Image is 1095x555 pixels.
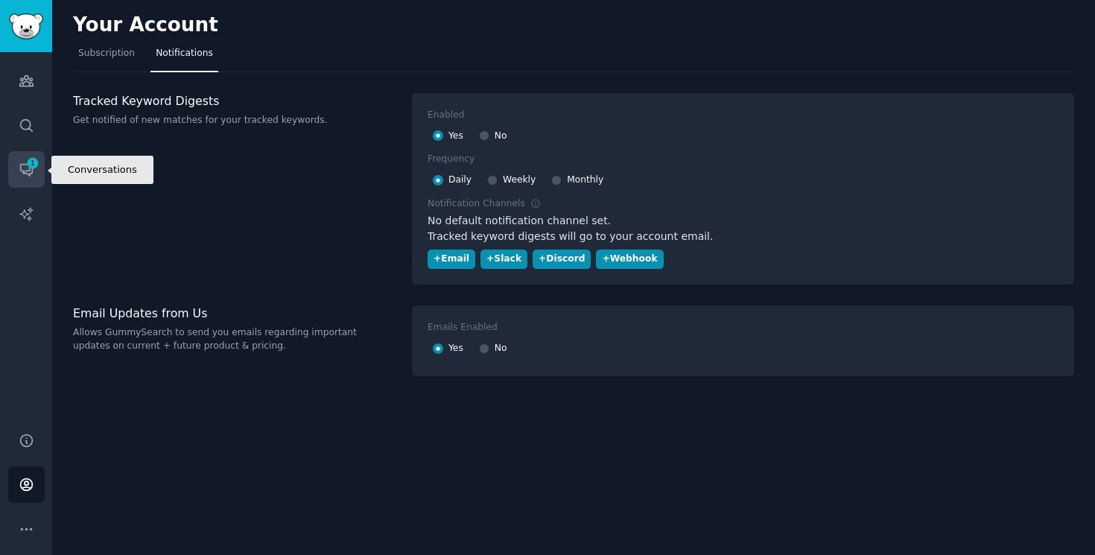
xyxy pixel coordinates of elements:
[73,305,396,321] h3: Email Updates from Us
[434,253,469,266] div: + Email
[150,42,218,72] a: Notifications
[156,47,213,60] span: Notifications
[448,342,463,355] span: Yes
[73,326,396,352] p: Allows GummySearch to send you emails regarding important updates on current + future product & p...
[602,253,657,266] div: + Webhook
[448,174,472,187] span: Daily
[539,253,585,266] div: + Discord
[428,153,475,166] div: Frequency
[448,130,463,143] span: Yes
[428,109,465,122] div: Enabled
[8,151,45,188] a: 1
[533,250,591,270] button: +Discord
[503,174,536,187] span: Weekly
[9,13,43,39] img: GummySearch logo
[428,213,1058,229] div: No default notification channel set.
[495,130,507,143] span: No
[486,253,521,266] div: + Slack
[73,42,140,72] a: Subscription
[26,158,39,168] span: 1
[428,321,498,334] div: Emails Enabled
[567,174,603,187] span: Monthly
[480,250,527,270] button: +Slack
[428,229,1058,244] div: Tracked keyword digests will go to your account email.
[73,114,396,127] p: Get notified of new matches for your tracked keywords.
[495,342,507,355] span: No
[596,250,663,270] button: +Webhook
[73,13,218,37] h2: Your Account
[73,93,396,109] h3: Tracked Keyword Digests
[78,47,135,60] span: Subscription
[428,250,475,270] button: +Email
[428,197,541,211] div: Notification Channels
